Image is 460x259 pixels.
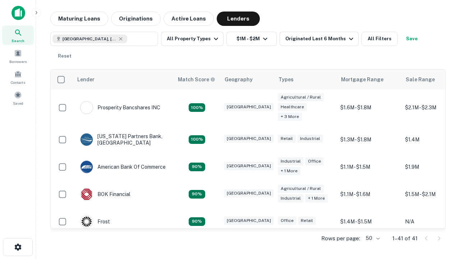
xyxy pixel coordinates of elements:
[363,233,381,244] div: 50
[305,194,328,203] div: + 1 more
[80,133,166,146] div: [US_STATE] Partners Bank, [GEOGRAPHIC_DATA]
[406,75,435,84] div: Sale Range
[337,208,401,235] td: $1.4M - $1.5M
[13,100,23,106] span: Saved
[53,49,76,63] button: Reset
[189,217,205,226] div: Matching Properties: 3, hasApolloMatch: undefined
[321,234,360,243] p: Rows per page:
[224,189,274,197] div: [GEOGRAPHIC_DATA]
[278,194,304,203] div: Industrial
[278,185,324,193] div: Agricultural / Rural
[77,75,95,84] div: Lender
[80,160,166,173] div: American Bank Of Commerce
[278,167,300,175] div: + 1 more
[80,188,93,200] img: picture
[164,12,214,26] button: Active Loans
[297,135,323,143] div: Industrial
[73,69,174,90] th: Lender
[274,69,337,90] th: Types
[178,76,215,83] div: Capitalize uses an advanced AI algorithm to match your search with the best lender. The match sco...
[11,6,25,20] img: capitalize-icon.png
[189,163,205,171] div: Matching Properties: 3, hasApolloMatch: undefined
[2,88,34,108] a: Saved
[278,135,296,143] div: Retail
[225,75,253,84] div: Geography
[2,46,34,66] a: Borrowers
[220,69,274,90] th: Geography
[392,234,418,243] p: 1–41 of 41
[80,161,93,173] img: picture
[9,59,27,64] span: Borrowers
[174,69,220,90] th: Capitalize uses an advanced AI algorithm to match your search with the best lender. The match sco...
[337,181,401,208] td: $1.1M - $1.6M
[111,12,161,26] button: Originations
[189,135,205,144] div: Matching Properties: 4, hasApolloMatch: undefined
[50,12,108,26] button: Maturing Loans
[278,103,307,111] div: Healthcare
[11,79,25,85] span: Contacts
[278,157,304,165] div: Industrial
[2,26,34,45] a: Search
[189,190,205,199] div: Matching Properties: 3, hasApolloMatch: undefined
[341,75,383,84] div: Mortgage Range
[400,32,423,46] button: Save your search to get updates of matches that match your search criteria.
[80,215,110,228] div: Frost
[298,217,316,225] div: Retail
[279,75,294,84] div: Types
[226,32,277,46] button: $1M - $2M
[337,69,401,90] th: Mortgage Range
[278,113,302,121] div: + 3 more
[278,217,296,225] div: Office
[80,101,93,114] img: picture
[80,188,130,201] div: BOK Financial
[278,93,324,101] div: Agricultural / Rural
[337,90,401,126] td: $1.6M - $1.8M
[11,38,24,44] span: Search
[224,162,274,170] div: [GEOGRAPHIC_DATA]
[80,215,93,228] img: picture
[362,32,397,46] button: All Filters
[224,103,274,111] div: [GEOGRAPHIC_DATA]
[178,76,214,83] h6: Match Score
[285,35,355,43] div: Originated Last 6 Months
[2,67,34,87] a: Contacts
[80,133,93,146] img: picture
[424,178,460,213] iframe: Chat Widget
[80,101,160,114] div: Prosperity Bancshares INC
[280,32,359,46] button: Originated Last 6 Months
[337,126,401,153] td: $1.3M - $1.8M
[189,103,205,112] div: Matching Properties: 6, hasApolloMatch: undefined
[161,32,224,46] button: All Property Types
[305,157,324,165] div: Office
[224,135,274,143] div: [GEOGRAPHIC_DATA]
[217,12,260,26] button: Lenders
[337,153,401,181] td: $1.1M - $1.5M
[224,217,274,225] div: [GEOGRAPHIC_DATA]
[63,36,116,42] span: [GEOGRAPHIC_DATA], [GEOGRAPHIC_DATA], [GEOGRAPHIC_DATA]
